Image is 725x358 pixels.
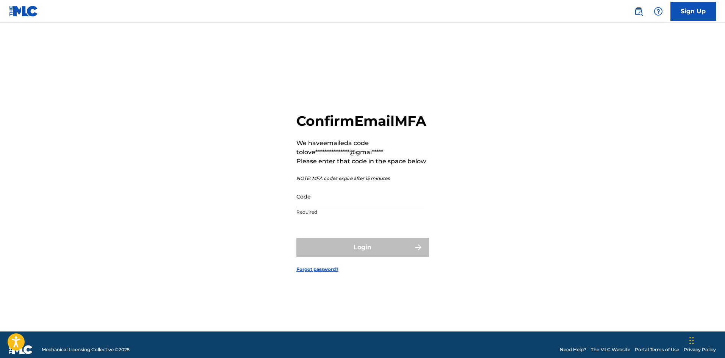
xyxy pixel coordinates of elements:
[296,175,429,182] p: NOTE: MFA codes expire after 15 minutes
[296,266,338,273] a: Forgot password?
[635,346,679,353] a: Portal Terms of Use
[296,209,424,216] p: Required
[560,346,586,353] a: Need Help?
[42,346,130,353] span: Mechanical Licensing Collective © 2025
[654,7,663,16] img: help
[296,113,429,130] h2: Confirm Email MFA
[9,6,38,17] img: MLC Logo
[9,345,33,354] img: logo
[631,4,646,19] a: Public Search
[296,157,429,166] p: Please enter that code in the space below
[687,322,725,358] iframe: Chat Widget
[670,2,716,21] a: Sign Up
[651,4,666,19] div: Help
[684,346,716,353] a: Privacy Policy
[591,346,630,353] a: The MLC Website
[689,329,694,352] div: Drag
[634,7,643,16] img: search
